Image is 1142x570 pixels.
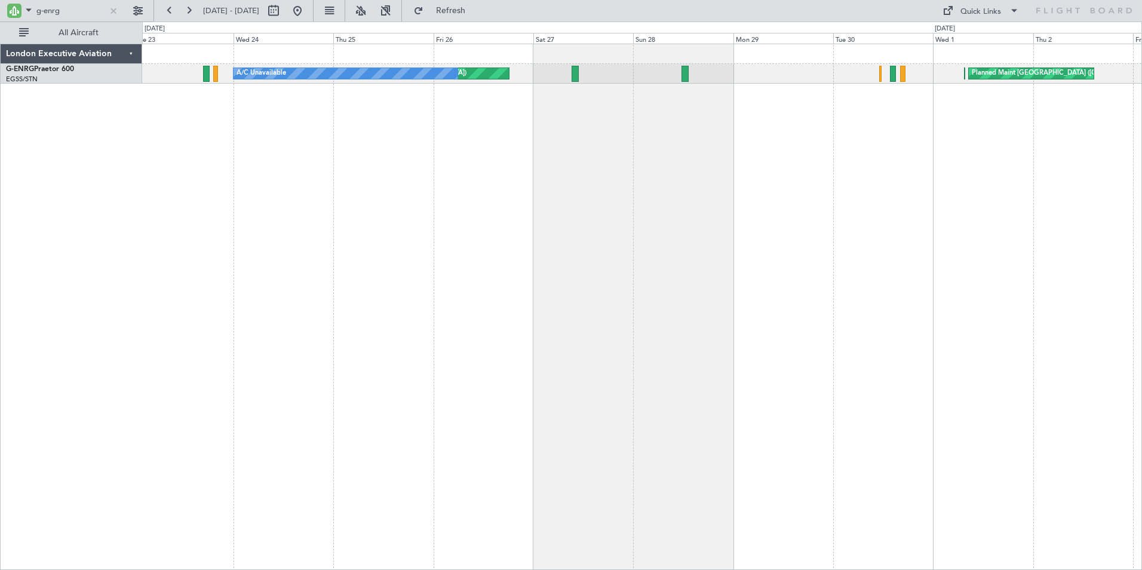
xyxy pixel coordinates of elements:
span: G-ENRG [6,66,34,73]
span: [DATE] - [DATE] [203,5,259,16]
div: A/C Unavailable [237,65,286,82]
button: Quick Links [937,1,1025,20]
span: All Aircraft [31,29,126,37]
div: Thu 25 [333,33,433,44]
a: G-ENRGPraetor 600 [6,66,74,73]
div: [DATE] [145,24,165,34]
div: Mon 29 [733,33,833,44]
span: Refresh [426,7,476,15]
div: [DATE] [935,24,955,34]
div: Tue 30 [833,33,933,44]
div: Tue 23 [134,33,234,44]
div: Wed 24 [234,33,333,44]
div: Fri 26 [434,33,533,44]
div: Sat 27 [533,33,633,44]
div: Thu 2 [1033,33,1133,44]
button: All Aircraft [13,23,130,42]
div: Quick Links [960,6,1001,18]
input: A/C (Reg. or Type) [36,2,105,20]
button: Refresh [408,1,480,20]
div: Wed 1 [933,33,1033,44]
a: EGSS/STN [6,75,38,84]
div: Sun 28 [633,33,733,44]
